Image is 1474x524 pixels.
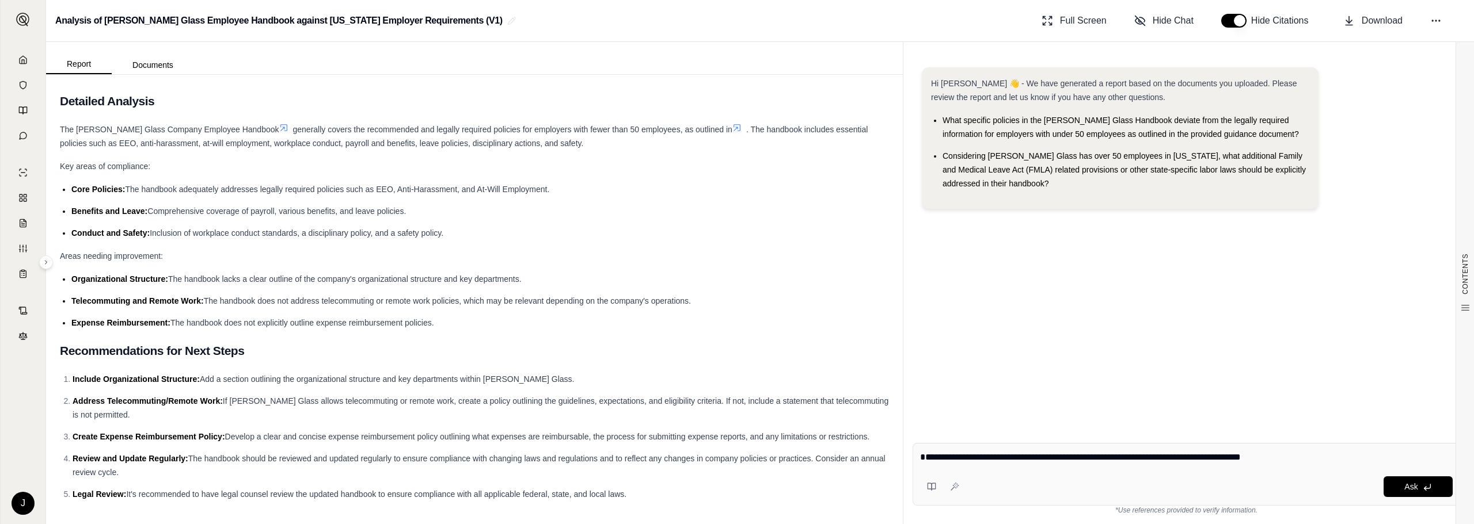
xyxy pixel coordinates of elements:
span: CONTENTS [1461,254,1470,294]
div: J [12,492,35,515]
a: Documents Vault [7,74,39,97]
button: Expand sidebar [12,8,35,31]
button: Download [1339,9,1407,32]
h2: Detailed Analysis [60,89,889,113]
span: If [PERSON_NAME] Glass allows telecommuting or remote work, create a policy outlining the guideli... [73,396,888,419]
h2: Recommendations for Next Steps [60,339,889,363]
a: Home [7,48,39,71]
span: Inclusion of workplace conduct standards, a disciplinary policy, and a safety policy. [150,228,443,238]
span: The handbook does not address telecommuting or remote work policies, which may be relevant depend... [204,296,691,305]
a: Policy Comparisons [7,186,39,209]
span: Telecommuting and Remote Work: [71,296,204,305]
span: Address Telecommuting/Remote Work: [73,396,223,406]
img: Expand sidebar [16,13,30,26]
span: Expense Reimbursement: [71,318,170,327]
span: The handbook should be reviewed and updated regularly to ensure compliance with changing laws and... [73,454,886,477]
span: Conduct and Safety: [71,228,150,238]
button: Ask [1384,476,1453,497]
button: Report [46,55,112,74]
span: Include Organizational Structure: [73,374,200,384]
span: Ask [1404,482,1418,491]
a: Chat [7,124,39,147]
span: Download [1362,14,1403,28]
span: The handbook lacks a clear outline of the company's organizational structure and key departments. [168,274,522,284]
button: Documents [112,56,194,74]
span: It's recommended to have legal counsel review the updated handbook to ensure compliance with all ... [126,489,626,499]
button: Full Screen [1037,9,1111,32]
button: Expand sidebar [39,255,53,269]
a: Custom Report [7,237,39,260]
span: Benefits and Leave: [71,206,147,216]
span: Core Policies: [71,185,125,194]
span: The handbook adequately addresses legally required policies such as EEO, Anti-Harassment, and At-... [125,185,549,194]
span: What specific policies in the [PERSON_NAME] Glass Handbook deviate from the legally required info... [943,116,1299,139]
span: Key areas of compliance: [60,162,150,171]
a: Prompt Library [7,99,39,122]
span: Hi [PERSON_NAME] 👋 - We have generated a report based on the documents you uploaded. Please revie... [931,79,1297,102]
span: Add a section outlining the organizational structure and key departments within [PERSON_NAME] Glass. [200,374,575,384]
a: Legal Search Engine [7,324,39,347]
span: Organizational Structure: [71,274,168,284]
div: *Use references provided to verify information. [913,506,1460,515]
span: Review and Update Regularly: [73,454,188,463]
a: Coverage Table [7,262,39,285]
span: Areas needing improvement: [60,251,163,261]
span: Create Expense Reimbursement Policy: [73,432,225,441]
span: Full Screen [1060,14,1107,28]
button: Hide Chat [1130,9,1198,32]
span: Hide Citations [1251,14,1316,28]
span: Legal Review: [73,489,126,499]
span: Considering [PERSON_NAME] Glass has over 50 employees in [US_STATE], what additional Family and M... [943,151,1306,188]
span: Comprehensive coverage of payroll, various benefits, and leave policies. [147,206,406,216]
span: Develop a clear and concise expense reimbursement policy outlining what expenses are reimbursable... [225,432,870,441]
a: Contract Analysis [7,299,39,322]
span: The handbook does not explicitly outline expense reimbursement policies. [170,318,434,327]
span: Hide Chat [1153,14,1194,28]
span: generally covers the recommended and legally required policies for employers with fewer than 50 e... [293,125,732,134]
span: The [PERSON_NAME] Glass Company Employee Handbook [60,125,279,134]
a: Claim Coverage [7,212,39,235]
h2: Analysis of [PERSON_NAME] Glass Employee Handbook against [US_STATE] Employer Requirements (V1) [55,10,503,31]
a: Single Policy [7,161,39,184]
